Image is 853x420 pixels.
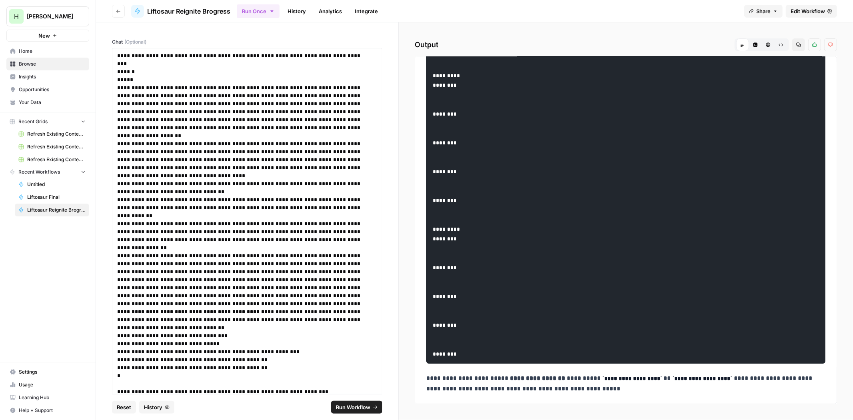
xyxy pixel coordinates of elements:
a: Usage [6,378,89,391]
span: Edit Workflow [791,7,825,15]
span: Reset [117,403,131,411]
a: Liftosaur Final [15,191,89,204]
a: Liftosaur Reignite Brogress [15,204,89,216]
span: Usage [19,381,86,388]
a: Home [6,45,89,58]
a: Learning Hub [6,391,89,404]
a: Insights [6,70,89,83]
button: Reset [112,401,136,414]
span: Run Workflow [336,403,370,411]
span: Refresh Existing Content (1) [27,130,86,138]
a: Your Data [6,96,89,109]
span: Insights [19,73,86,80]
a: History [283,5,311,18]
span: H [14,12,19,21]
h2: Output [415,38,837,51]
a: Opportunities [6,83,89,96]
span: Liftosaur Final [27,194,86,201]
button: Recent Workflows [6,166,89,178]
span: (Optional) [124,38,146,46]
span: Recent Grids [18,118,48,125]
label: Chat [112,38,382,46]
a: Integrate [350,5,383,18]
span: Opportunities [19,86,86,93]
span: Refresh Existing Content Only Based on SERP [27,156,86,163]
a: Refresh Existing Content [DATE] Deleted AEO, doesn't work now [15,140,89,153]
span: New [38,32,50,40]
span: Share [756,7,771,15]
span: [PERSON_NAME] [27,12,75,20]
a: Liftosaur Reignite Brogress [131,5,230,18]
span: History [144,403,162,411]
a: Untitled [15,178,89,191]
a: Refresh Existing Content Only Based on SERP [15,153,89,166]
span: Your Data [19,99,86,106]
span: Recent Workflows [18,168,60,176]
a: Edit Workflow [786,5,837,18]
a: Settings [6,366,89,378]
span: Learning Hub [19,394,86,401]
a: Refresh Existing Content (1) [15,128,89,140]
button: Workspace: Hasbrook [6,6,89,26]
button: Help + Support [6,404,89,417]
span: Home [19,48,86,55]
span: Browse [19,60,86,68]
span: Settings [19,368,86,376]
button: Share [744,5,783,18]
button: New [6,30,89,42]
span: Untitled [27,181,86,188]
button: History [139,401,174,414]
span: Help + Support [19,407,86,414]
button: Run Once [237,4,280,18]
span: Liftosaur Reignite Brogress [147,6,230,16]
span: Refresh Existing Content [DATE] Deleted AEO, doesn't work now [27,143,86,150]
span: Liftosaur Reignite Brogress [27,206,86,214]
button: Recent Grids [6,116,89,128]
a: Browse [6,58,89,70]
a: Analytics [314,5,347,18]
button: Run Workflow [331,401,382,414]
